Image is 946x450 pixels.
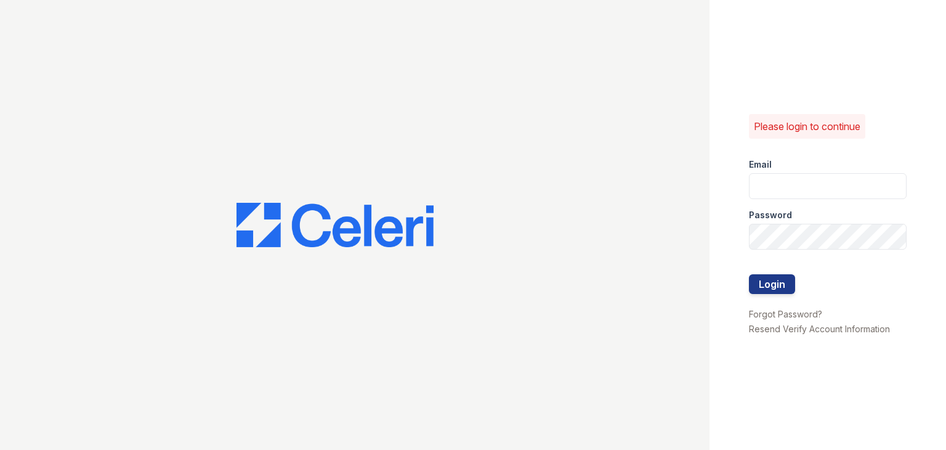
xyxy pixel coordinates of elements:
[749,274,795,294] button: Login
[749,158,772,171] label: Email
[749,324,890,334] a: Resend Verify Account Information
[749,309,822,319] a: Forgot Password?
[236,203,434,247] img: CE_Logo_Blue-a8612792a0a2168367f1c8372b55b34899dd931a85d93a1a3d3e32e68fde9ad4.png
[749,209,792,221] label: Password
[754,119,860,134] p: Please login to continue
